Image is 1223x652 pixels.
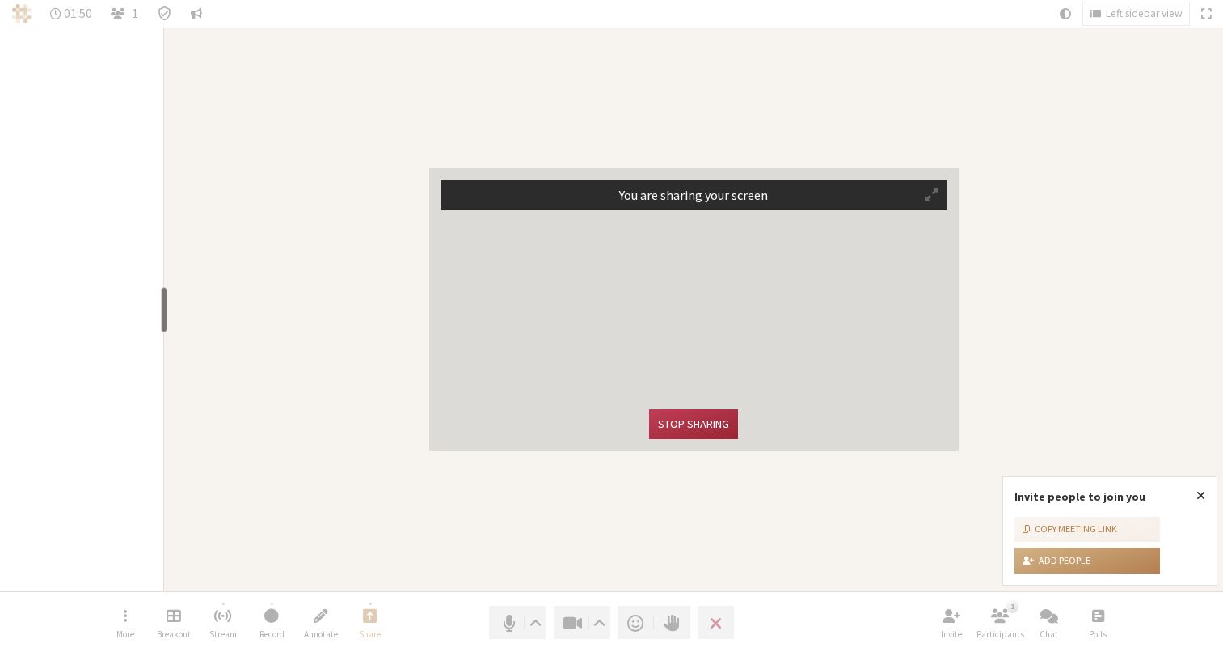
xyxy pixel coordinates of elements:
[1014,489,1145,504] label: Invite people to join you
[619,185,768,205] p: You are sharing your screen
[976,629,1024,639] span: Participants
[1106,8,1183,20] span: Left sidebar view
[589,606,609,639] button: Video setting
[132,6,138,20] span: 1
[941,629,962,639] span: Invite
[116,629,134,639] span: More
[917,180,947,209] button: Expand preview
[161,287,167,332] div: resize
[1014,548,1160,574] button: Add people
[1027,601,1072,645] button: Open chat
[1040,629,1058,639] span: Chat
[359,629,381,639] span: Share
[1089,629,1107,639] span: Polls
[164,28,1223,591] section: Participant
[929,601,974,645] button: Invite participants (⌘+Shift+I)
[618,606,654,639] button: Send a reaction
[1083,2,1189,25] button: Change layout
[103,601,148,645] button: Open menu
[1014,517,1160,543] button: Copy meeting link
[489,606,546,639] button: Mute (⌘+Shift+A)
[525,606,546,639] button: Audio settings
[157,629,191,639] span: Breakout
[298,601,344,645] button: Start annotating shared screen
[1075,601,1120,645] button: Open poll
[150,2,179,25] div: Meeting details Encryption enabled
[1053,2,1078,25] button: Using system theme
[698,606,734,639] button: End or leave meeting
[649,409,738,439] button: Stop sharing
[249,601,294,645] button: Start recording
[1023,522,1117,536] div: Copy meeting link
[104,2,145,25] button: Open participant list
[554,606,610,639] button: Stop video (⌘+Shift+V)
[12,4,32,23] img: Iotum
[1006,599,1018,612] div: 1
[44,2,99,25] div: Timer
[64,6,92,20] span: 01:50
[184,2,209,25] button: Conversation
[304,629,338,639] span: Annotate
[259,629,285,639] span: Record
[1185,477,1217,514] button: Close popover
[977,601,1023,645] button: Open participant list
[1195,2,1217,25] button: Fullscreen
[654,606,690,639] button: Raise hand
[200,601,246,645] button: Start streaming
[348,601,393,645] button: Stop sharing screen
[209,629,237,639] span: Stream
[151,601,196,645] button: Manage Breakout Rooms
